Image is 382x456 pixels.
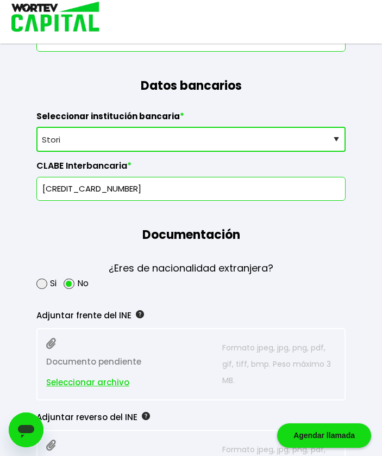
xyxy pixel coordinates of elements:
[50,276,57,290] label: Si
[36,201,346,251] h1: Documentación
[46,440,56,451] img: paperclip.164896ad.svg
[36,111,346,127] label: Seleccionar institución bancaria
[46,338,56,349] img: paperclip.164896ad.svg
[36,409,315,426] div: Adjuntar reverso del INE
[277,423,371,448] div: Agendar llamada
[46,338,217,391] p: Documento pendiente
[142,412,150,420] img: gfR76cHglkPwleuBLjWdxeZVvX9Wp6JBDmjRYY8JYDQn16A2ICN00zLTgIroGa6qie5tIuWH7V3AapTKqzv+oMZsGfMUqL5JM...
[222,338,336,391] p: Formato jpeg, jpg, png, pdf, gif, tiff, bmp. Peso máximo 3 MB.
[41,177,341,200] input: 18 dígitos
[136,310,144,318] img: gfR76cHglkPwleuBLjWdxeZVvX9Wp6JBDmjRYY8JYDQn16A2ICN00zLTgIroGa6qie5tIuWH7V3AapTKqzv+oMZsGfMUqL5JM...
[9,412,43,447] iframe: Button to launch messaging window
[46,374,129,391] span: Seleccionar archivo
[77,276,89,290] label: No
[36,307,315,324] div: Adjuntar frente del INE
[36,161,346,177] label: CLABE Interbancaria
[109,260,273,276] p: ¿Eres de nacionalidad extranjera?
[36,52,346,102] h1: Datos bancarios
